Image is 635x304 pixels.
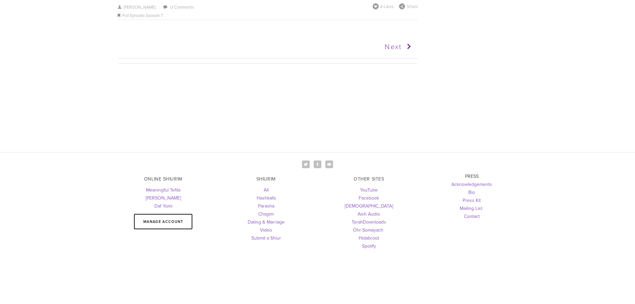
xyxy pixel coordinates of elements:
[260,227,272,233] a: Video
[359,195,379,201] a: Facebook
[221,108,314,129] img: 2000px-YouTube_Logo_2017.svg.png
[399,3,418,9] div: Share
[359,235,379,241] a: Hidabroot
[118,4,156,10] a: [PERSON_NAME]
[464,213,480,220] a: Contact
[451,181,492,188] a: Acknowledgements
[118,176,209,182] h3: ONLINE SHIURIM
[362,243,376,249] a: Spotify
[251,235,281,241] a: Submit a Shiur
[325,77,417,100] img: Apple Podcasts.jpg
[323,176,415,182] h3: OTHER SITES
[156,4,162,10] span: /
[264,187,269,193] a: All
[146,195,181,201] a: [PERSON_NAME]
[154,203,172,209] a: Daf Yomi
[248,219,285,225] a: Dating & Marriage
[352,219,386,225] a: TorahDownloads
[345,203,393,209] a: [DEMOGRAPHIC_DATA]
[146,187,180,193] a: Meaningful Tefila
[221,77,314,100] img: RSS Feed.png
[258,203,274,209] a: Parasha
[360,187,378,193] a: YouTube
[118,108,210,131] img: spotify-podcast-badge-wht-grn-660x160.png
[170,4,194,10] a: 0 Comments
[463,197,481,204] a: Press Kit
[257,195,276,201] a: Hashkafa
[353,227,383,233] a: Ohr Somayach
[380,3,394,9] span: 4 Likes
[267,38,414,55] a: Next
[220,176,312,182] h3: SHIURIM
[122,12,145,18] a: Full Episode
[255,286,380,302] img: image-asset
[468,189,475,196] a: Bio
[134,214,192,229] a: Manage Account
[258,211,274,217] a: Chagim
[146,12,163,18] a: Season 7
[118,77,210,100] img: image-asset
[460,205,482,212] a: Mailing List
[118,12,418,20] div: ,
[358,211,380,217] a: Aish Audio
